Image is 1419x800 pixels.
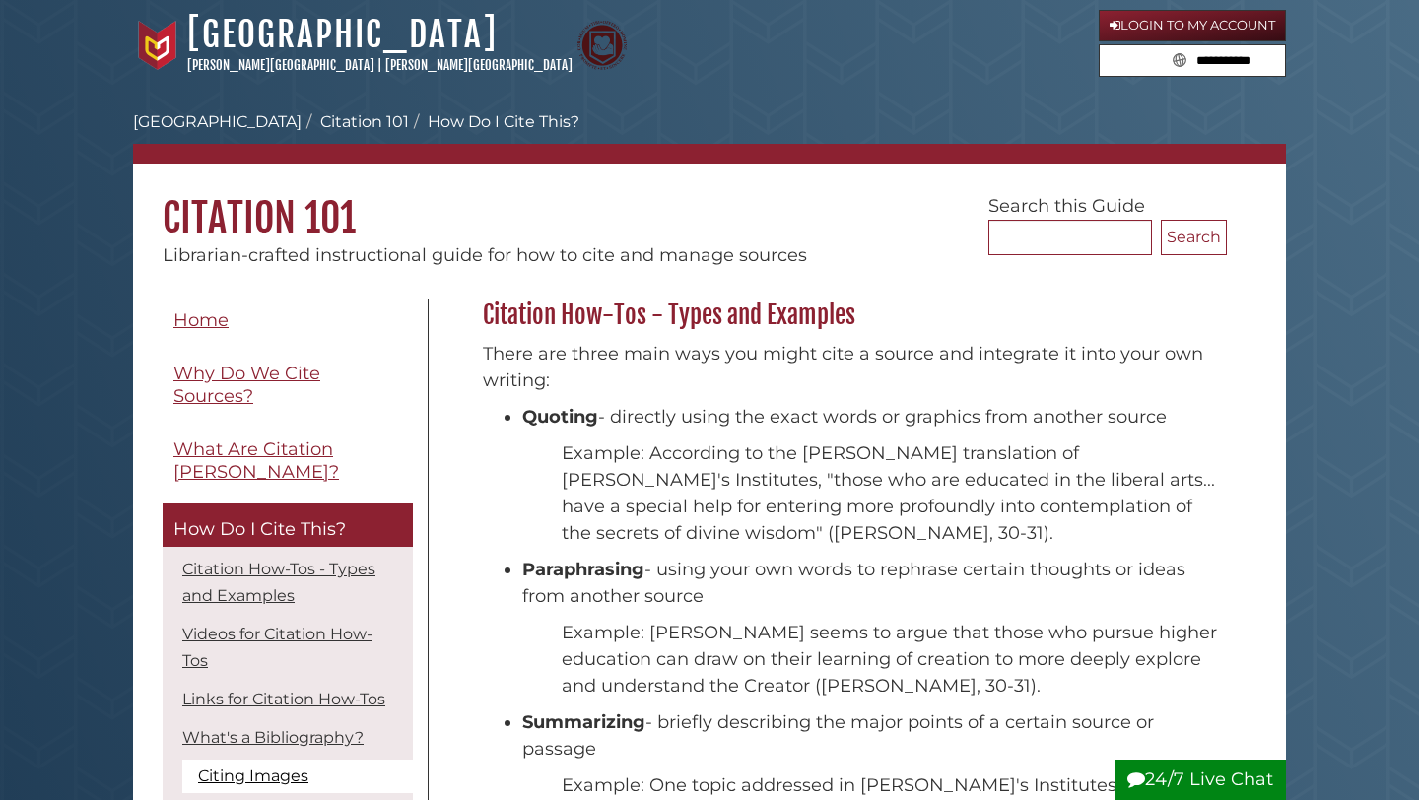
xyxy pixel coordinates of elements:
button: 24/7 Live Chat [1115,760,1286,800]
h1: Citation 101 [133,164,1286,242]
li: - briefly describing the major points of a certain source or passage [522,709,1217,763]
span: Home [173,309,229,331]
a: Links for Citation How-Tos [182,690,385,708]
button: Search [1161,220,1227,255]
form: Search library guides, policies, and FAQs. [1099,44,1286,78]
strong: Quoting [522,406,598,428]
a: Citation How-Tos - Types and Examples [182,560,375,605]
strong: Paraphrasing [522,559,644,580]
p: Example: According to the [PERSON_NAME] translation of [PERSON_NAME]'s Institutes, "those who are... [562,440,1217,547]
span: Why Do We Cite Sources? [173,363,320,407]
nav: breadcrumb [133,110,1286,164]
a: [PERSON_NAME][GEOGRAPHIC_DATA] [385,57,573,73]
li: - using your own words to rephrase certain thoughts or ideas from another source [522,557,1217,610]
span: How Do I Cite This? [173,518,346,540]
a: How Do I Cite This? [163,503,413,547]
span: What Are Citation [PERSON_NAME]? [173,438,339,483]
a: Videos for Citation How-Tos [182,625,372,670]
img: Calvin University [133,21,182,70]
a: [GEOGRAPHIC_DATA] [133,112,302,131]
button: Search [1167,45,1192,72]
a: Home [163,299,413,343]
p: There are three main ways you might cite a source and integrate it into your own writing: [483,341,1217,394]
a: What's a Bibliography? [182,728,364,747]
a: What Are Citation [PERSON_NAME]? [163,428,413,494]
a: Why Do We Cite Sources? [163,352,413,418]
p: Example: [PERSON_NAME] seems to argue that those who pursue higher education can draw on their le... [562,620,1217,700]
a: Citation 101 [320,112,409,131]
li: - directly using the exact words or graphics from another source [522,404,1217,431]
li: How Do I Cite This? [409,110,579,134]
span: | [377,57,382,73]
img: Calvin Theological Seminary [577,21,627,70]
a: Login to My Account [1099,10,1286,41]
h2: Citation How-Tos - Types and Examples [473,300,1227,331]
strong: Summarizing [522,711,645,733]
a: Citing Images [182,760,413,793]
span: Librarian-crafted instructional guide for how to cite and manage sources [163,244,807,266]
a: [GEOGRAPHIC_DATA] [187,13,498,56]
a: [PERSON_NAME][GEOGRAPHIC_DATA] [187,57,374,73]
